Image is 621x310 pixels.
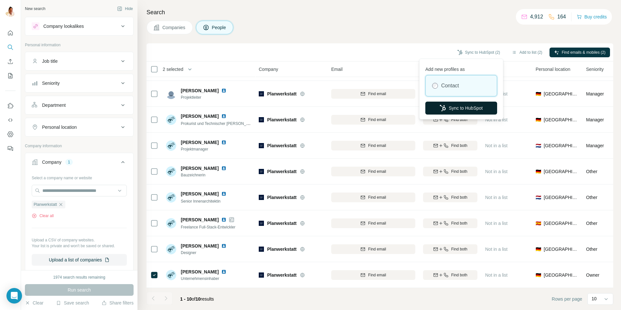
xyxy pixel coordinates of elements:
[586,221,597,226] span: Other
[25,75,133,91] button: Seniority
[451,143,467,149] span: Find both
[267,220,297,227] span: Planwerkstatt
[536,220,541,227] span: 🇪🇸
[5,143,16,154] button: Feedback
[25,53,133,69] button: Job title
[25,154,133,172] button: Company1
[530,13,543,21] p: 4,912
[166,244,176,254] img: Avatar
[552,296,582,302] span: Rows per page
[42,80,60,86] div: Seniority
[331,270,415,280] button: Find email
[166,140,176,151] img: Avatar
[259,66,278,72] span: Company
[181,199,221,204] span: Senior Innenarchitektin
[331,66,343,72] span: Email
[550,48,610,57] button: Find emails & mobiles (2)
[586,143,604,148] span: Manager
[536,246,541,252] span: 🇩🇪
[562,50,605,55] span: Find emails & mobiles (2)
[586,247,597,252] span: Other
[166,166,176,177] img: Avatar
[181,94,229,100] span: Projektleiter
[5,56,16,67] button: Enrich CSV
[536,116,541,123] span: 🇩🇪
[331,89,415,99] button: Find email
[181,146,229,152] span: Projektmanager
[5,128,16,140] button: Dashboard
[586,169,597,174] span: Other
[331,141,415,150] button: Find email
[507,48,547,57] button: Add to list (2)
[180,296,214,302] span: results
[536,142,541,149] span: 🇳🇱
[221,217,226,222] img: LinkedIn logo
[25,97,133,113] button: Department
[181,113,219,119] span: [PERSON_NAME]
[368,91,386,97] span: Find email
[221,114,226,119] img: LinkedIn logo
[166,115,176,125] img: Avatar
[180,296,192,302] span: 1 - 10
[196,296,201,302] span: 10
[331,115,415,125] button: Find email
[586,117,604,122] span: Manager
[6,288,22,304] div: Open Intercom Messenger
[53,274,105,280] div: 1974 search results remaining
[5,70,16,82] button: My lists
[267,116,297,123] span: Planwerkstatt
[221,191,226,196] img: LinkedIn logo
[25,18,133,34] button: Company lookalikes
[259,169,264,174] img: Logo of Planwerkstatt
[163,66,183,72] span: 2 selected
[5,100,16,112] button: Use Surfe on LinkedIn
[586,66,604,72] span: Seniority
[586,272,599,278] span: Owner
[451,194,467,200] span: Find both
[32,254,127,266] button: Upload a list of companies
[259,91,264,96] img: Logo of Planwerkstatt
[451,246,467,252] span: Find both
[485,272,507,278] span: Not in a list
[221,269,226,274] img: LinkedIn logo
[181,276,229,282] span: Unternehmensinhaber
[25,300,43,306] button: Clear
[423,167,477,176] button: Find both
[34,202,57,207] span: Planwerkstatt
[42,102,66,108] div: Department
[485,143,507,148] span: Not in a list
[368,272,386,278] span: Find email
[544,168,578,175] span: [GEOGRAPHIC_DATA]
[536,66,570,72] span: Personal location
[368,117,386,123] span: Find email
[42,159,61,165] div: Company
[181,225,235,229] span: Freelance Full-Stack-Entwickler
[5,114,16,126] button: Use Surfe API
[423,141,477,150] button: Find both
[181,243,219,249] span: [PERSON_NAME]
[425,102,497,115] button: Sync to HubSpot
[536,194,541,201] span: 🇳🇱
[181,165,219,172] span: [PERSON_NAME]
[592,295,597,302] p: 10
[536,272,541,278] span: 🇩🇪
[451,272,467,278] span: Find both
[166,192,176,203] img: Avatar
[536,168,541,175] span: 🇩🇪
[425,63,497,72] p: Add new profiles as
[423,244,477,254] button: Find both
[259,143,264,148] img: Logo of Planwerkstatt
[368,169,386,174] span: Find email
[331,218,415,228] button: Find email
[544,194,578,201] span: [GEOGRAPHIC_DATA]
[65,159,73,165] div: 1
[192,296,196,302] span: of
[544,142,578,149] span: [GEOGRAPHIC_DATA]
[586,195,597,200] span: Other
[423,270,477,280] button: Find both
[259,272,264,278] img: Logo of Planwerkstatt
[221,140,226,145] img: LinkedIn logo
[485,247,507,252] span: Not in a list
[56,300,89,306] button: Save search
[368,194,386,200] span: Find email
